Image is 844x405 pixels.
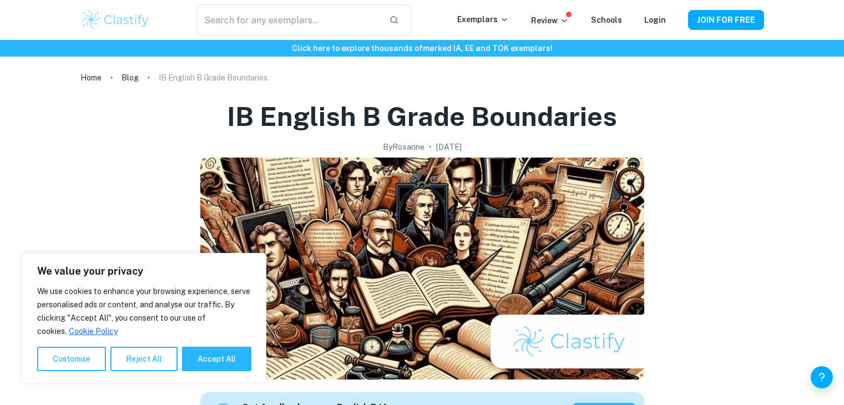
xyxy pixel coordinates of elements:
p: Review [531,14,569,27]
h1: IB English B Grade Boundaries [227,99,617,134]
p: IB English B Grade Boundaries [159,72,267,84]
div: We value your privacy [22,253,266,383]
button: JOIN FOR FREE [688,10,764,30]
img: IB English B Grade Boundaries cover image [200,158,644,379]
a: Blog [122,70,139,85]
button: Reject All [110,347,178,371]
h2: By Roxanne [383,141,424,153]
a: Schools [591,16,622,24]
p: We value your privacy [37,265,251,278]
p: We use cookies to enhance your browsing experience, serve personalised ads or content, and analys... [37,285,251,338]
a: Login [644,16,666,24]
p: Exemplars [457,13,509,26]
h6: Click here to explore thousands of marked IA, EE and TOK exemplars ! [2,42,842,54]
input: Search for any exemplars... [196,4,380,36]
a: Home [80,70,102,85]
img: Clastify logo [80,9,151,31]
button: Accept All [182,347,251,371]
h2: [DATE] [436,141,462,153]
button: Customise [37,347,106,371]
p: • [429,141,432,153]
button: Help and Feedback [811,366,833,388]
a: Cookie Policy [68,326,118,336]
